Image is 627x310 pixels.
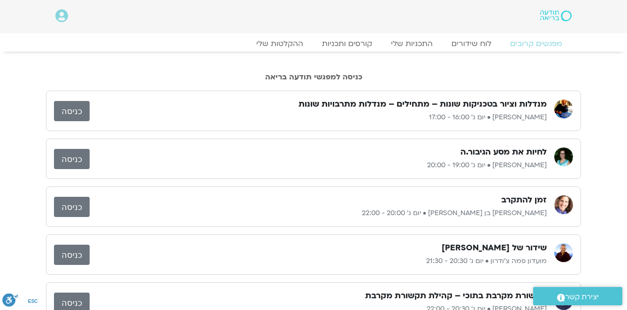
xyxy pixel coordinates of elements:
a: כניסה [54,149,90,169]
h3: תקשורת מקרבת בתוכי – קהילת תקשורת מקרבת [365,290,547,302]
h2: כניסה למפגשי תודעה בריאה [46,73,581,81]
a: לוח שידורים [442,39,501,48]
a: כניסה [54,197,90,217]
img: מועדון פמה צ'ודרון [554,243,573,262]
img: שאנייה כהן בן חיים [554,195,573,214]
img: תמר לינצבסקי [554,147,573,166]
a: קורסים ותכניות [313,39,382,48]
p: [PERSON_NAME] • יום ג׳ 19:00 - 20:00 [90,160,547,171]
a: התכניות שלי [382,39,442,48]
p: [PERSON_NAME] • יום ג׳ 16:00 - 17:00 [90,112,547,123]
a: כניסה [54,245,90,265]
a: יצירת קשר [533,287,622,305]
h3: לחיות את מסע הגיבור.ה [460,147,547,158]
a: ההקלטות שלי [247,39,313,48]
p: [PERSON_NAME] בן [PERSON_NAME] • יום ג׳ 20:00 - 22:00 [90,208,547,219]
span: יצירת קשר [565,291,599,303]
nav: Menu [55,39,572,48]
p: מועדון פמה צ'ודרון • יום ג׳ 20:30 - 21:30 [90,256,547,267]
h3: שידור של [PERSON_NAME] [442,242,547,254]
a: מפגשים קרובים [501,39,572,48]
a: כניסה [54,101,90,121]
img: איתן קדמי [554,100,573,118]
h3: זמן להתקרב [501,194,547,206]
h3: מנדלות וציור בטכניקות שונות – מתחילים – מנדלות מתרבויות שונות [298,99,547,110]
